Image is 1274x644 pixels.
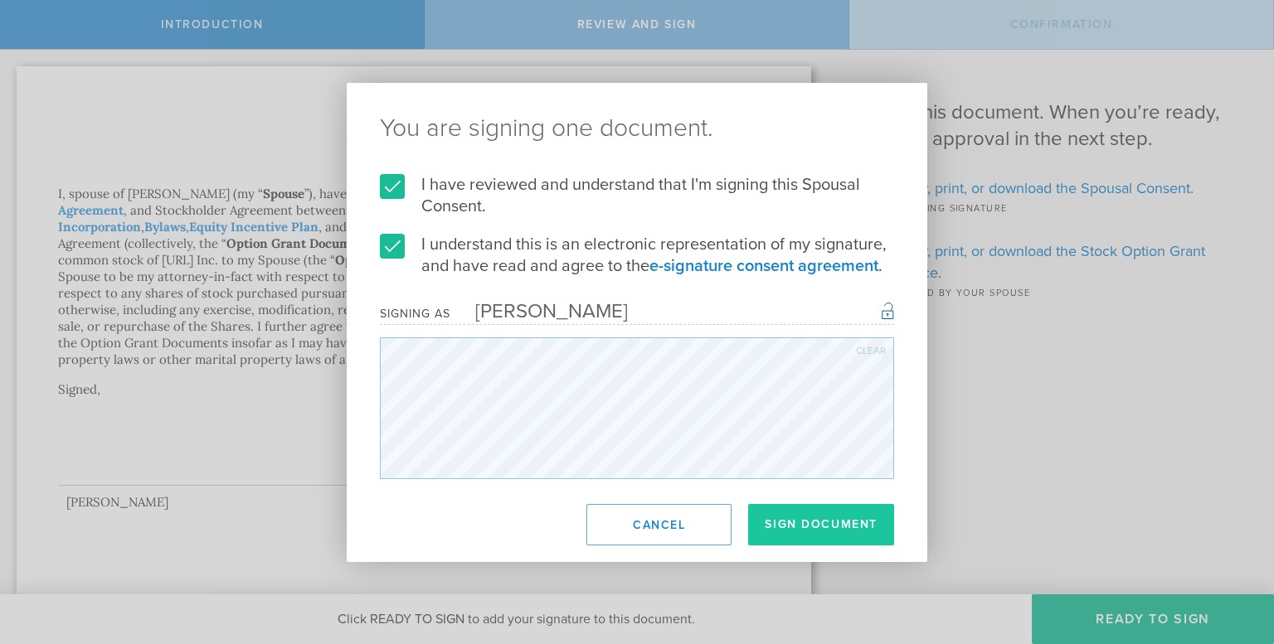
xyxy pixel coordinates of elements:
button: Sign Document [748,504,894,545]
div: [PERSON_NAME] [450,299,628,323]
label: I have reviewed and understand that I'm signing this Spousal Consent. [380,174,894,217]
button: Cancel [586,504,732,545]
a: e-signature consent agreement [649,256,878,276]
label: I understand this is an electronic representation of my signature, and have read and agree to the . [380,234,894,277]
ng-pluralize: You are signing one document. [380,116,894,141]
div: Signing as [380,307,450,321]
